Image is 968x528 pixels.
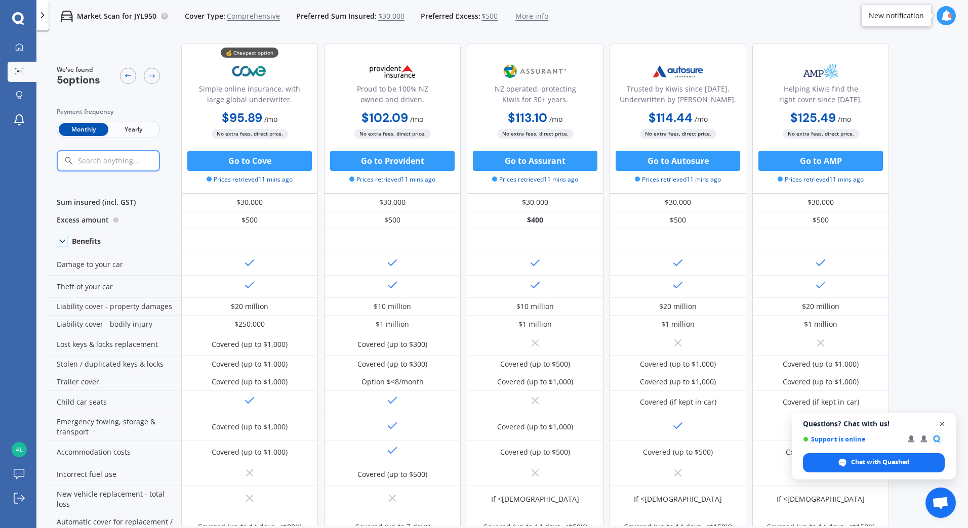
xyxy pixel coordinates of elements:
[804,319,837,329] div: $1 million
[185,11,225,21] span: Cover Type:
[181,211,318,229] div: $500
[77,156,181,165] input: Search anything...
[500,359,570,369] div: Covered (up to $500)
[634,494,722,504] div: If <[DEMOGRAPHIC_DATA]
[787,59,854,84] img: AMP.webp
[790,110,836,125] b: $125.49
[508,110,547,125] b: $113.10
[45,194,181,211] div: Sum insured (incl. GST)
[234,319,265,329] div: $250,000
[77,11,156,21] p: Market Scan for JYL950
[497,422,573,432] div: Covered (up to $1,000)
[644,59,711,84] img: Autosure.webp
[57,73,100,86] span: 5 options
[212,447,288,457] div: Covered (up to $1,000)
[640,377,716,387] div: Covered (up to $1,000)
[207,175,293,184] span: Prices retrieved 11 mins ago
[181,194,318,211] div: $30,000
[212,359,288,369] div: Covered (up to $1,000)
[516,301,554,312] div: $10 million
[264,114,277,124] span: / mo
[333,83,452,109] div: Proud to be 100% NZ owned and driven.
[492,175,578,184] span: Prices retrieved 11 mins ago
[222,110,262,125] b: $95.89
[515,11,548,21] span: More info
[357,469,427,479] div: Covered (up to $500)
[481,11,498,21] span: $500
[361,110,408,125] b: $102.09
[695,114,708,124] span: / mo
[45,276,181,298] div: Theft of your car
[467,194,603,211] div: $30,000
[758,151,883,171] button: Go to AMP
[640,359,716,369] div: Covered (up to $1,000)
[45,413,181,441] div: Emergency towing, storage & transport
[361,377,424,387] div: Option $<8/month
[925,488,956,518] div: Open chat
[786,447,856,457] div: Covered (up to $500)
[59,123,108,136] span: Monthly
[803,453,945,472] div: Chat with Quashed
[378,11,405,21] span: $30,000
[777,494,865,504] div: If <[DEMOGRAPHIC_DATA]
[421,11,480,21] span: Preferred Excess:
[45,211,181,229] div: Excess amount
[187,151,312,171] button: Go to Cove
[57,107,160,117] div: Payment frequency
[376,319,409,329] div: $1 million
[491,494,579,504] div: If <[DEMOGRAPHIC_DATA]
[640,397,716,407] div: Covered (if kept in car)
[838,114,851,124] span: / mo
[802,301,839,312] div: $20 million
[359,59,426,84] img: Provident.png
[357,359,427,369] div: Covered (up to $300)
[778,175,864,184] span: Prices retrieved 11 mins ago
[45,298,181,316] div: Liability cover - property damages
[502,59,569,84] img: Assurant.png
[45,441,181,463] div: Accommodation costs
[616,151,740,171] button: Go to Autosure
[497,129,574,139] span: No extra fees, direct price.
[752,194,889,211] div: $30,000
[61,10,73,22] img: car.f15378c7a67c060ca3f3.svg
[45,463,181,486] div: Incorrect fuel use
[216,59,283,84] img: Cove.webp
[635,175,721,184] span: Prices retrieved 11 mins ago
[851,458,910,467] span: Chat with Quashed
[783,129,859,139] span: No extra fees, direct price.
[324,194,461,211] div: $30,000
[467,211,603,229] div: $400
[549,114,562,124] span: / mo
[374,301,411,312] div: $10 million
[518,319,552,329] div: $1 million
[45,391,181,413] div: Child car seats
[783,359,859,369] div: Covered (up to $1,000)
[45,373,181,391] div: Trailer cover
[936,418,949,430] span: Close chat
[618,83,738,109] div: Trusted by Kiwis since [DATE]. Underwritten by [PERSON_NAME].
[761,83,880,109] div: Helping Kiwis find the right cover since [DATE].
[473,151,597,171] button: Go to Assurant
[212,422,288,432] div: Covered (up to $1,000)
[661,319,695,329] div: $1 million
[330,151,455,171] button: Go to Provident
[45,486,181,513] div: New vehicle replacement - total loss
[803,420,945,428] span: Questions? Chat with us!
[324,211,461,229] div: $500
[610,211,746,229] div: $500
[190,83,309,109] div: Simple online insurance, with large global underwriter.
[212,129,288,139] span: No extra fees, direct price.
[803,435,901,443] span: Support is online
[108,123,158,136] span: Yearly
[500,447,570,457] div: Covered (up to $500)
[57,65,100,74] span: We've found
[783,397,859,407] div: Covered (if kept in car)
[212,377,288,387] div: Covered (up to $1,000)
[72,237,101,246] div: Benefits
[357,339,427,349] div: Covered (up to $300)
[296,11,377,21] span: Preferred Sum Insured:
[410,114,423,124] span: / mo
[45,316,181,333] div: Liability cover - bodily injury
[45,356,181,373] div: Stolen / duplicated keys & locks
[212,339,288,349] div: Covered (up to $1,000)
